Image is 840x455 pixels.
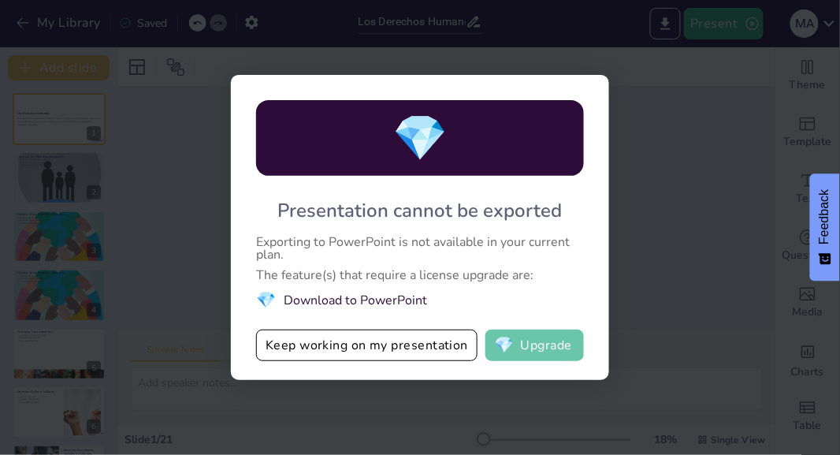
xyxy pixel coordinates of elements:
[818,189,832,244] span: Feedback
[810,173,840,281] button: Feedback - Show survey
[256,330,478,361] button: Keep working on my presentation
[494,338,514,353] span: diamond
[256,269,584,282] div: The feature(s) that require a license upgrade are:
[256,289,584,311] li: Download to PowerPoint
[278,198,563,223] div: Presentation cannot be exported
[256,289,276,311] span: diamond
[392,108,448,169] span: diamond
[256,236,584,261] div: Exporting to PowerPoint is not available in your current plan.
[485,330,584,361] button: diamondUpgrade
